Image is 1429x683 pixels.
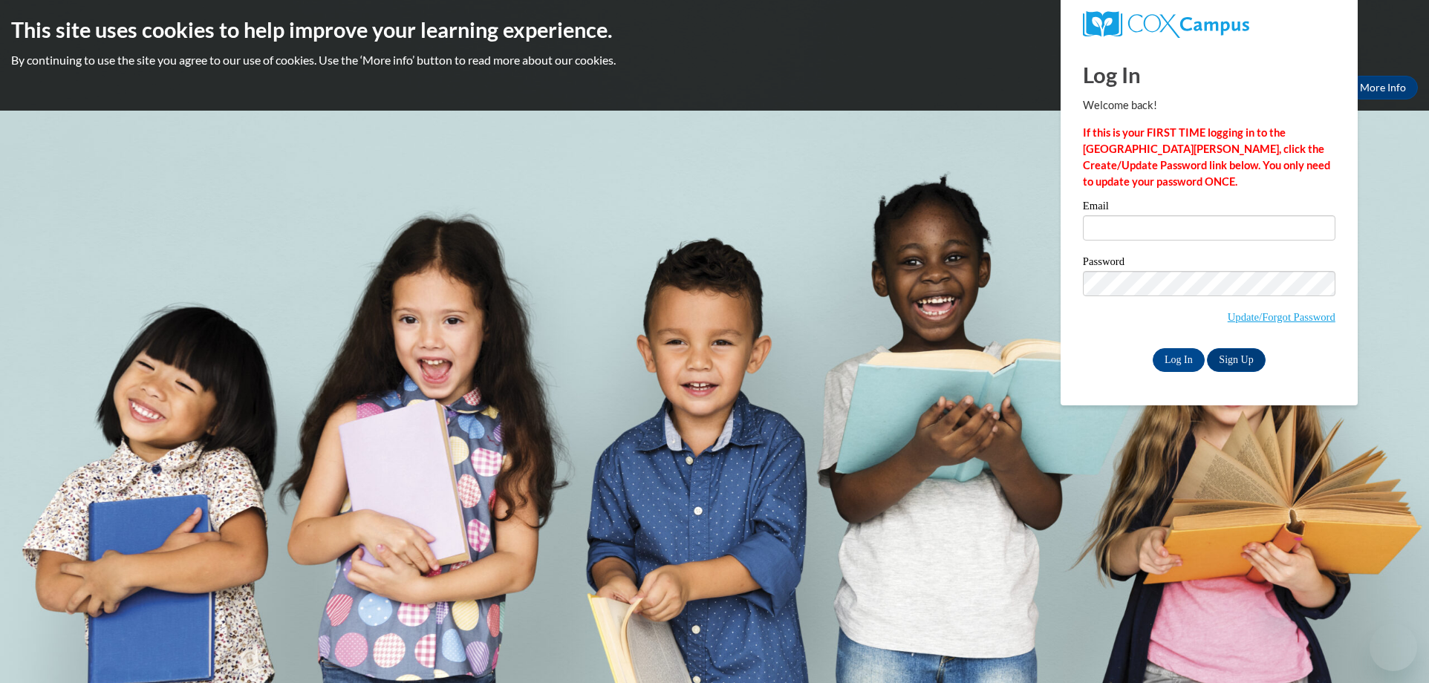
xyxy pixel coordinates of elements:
label: Password [1083,256,1335,271]
img: COX Campus [1083,11,1249,38]
iframe: Button to launch messaging window [1370,624,1417,671]
label: Email [1083,200,1335,215]
a: Update/Forgot Password [1228,311,1335,323]
a: More Info [1348,76,1418,99]
h2: This site uses cookies to help improve your learning experience. [11,15,1418,45]
p: By continuing to use the site you agree to our use of cookies. Use the ‘More info’ button to read... [11,52,1418,68]
a: COX Campus [1083,11,1335,38]
a: Sign Up [1207,348,1265,372]
input: Log In [1153,348,1205,372]
strong: If this is your FIRST TIME logging in to the [GEOGRAPHIC_DATA][PERSON_NAME], click the Create/Upd... [1083,126,1330,188]
iframe: Close message [1266,588,1295,618]
p: Welcome back! [1083,97,1335,114]
h1: Log In [1083,59,1335,90]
